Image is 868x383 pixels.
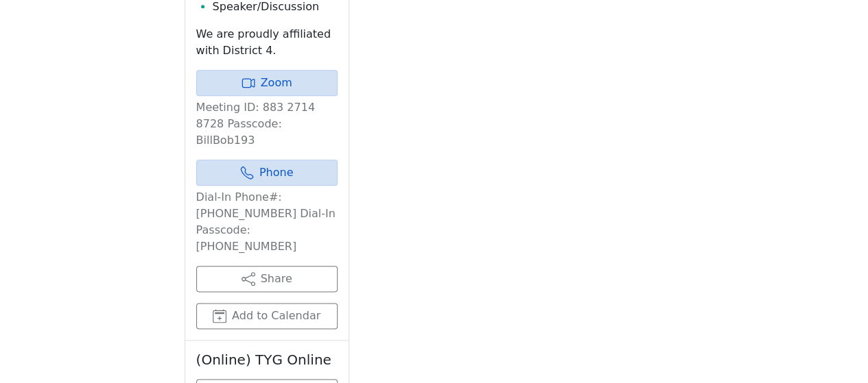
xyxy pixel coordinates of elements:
p: We are proudly affiliated with District 4. [196,26,338,59]
a: Zoom [196,70,338,96]
button: Share [196,266,338,292]
a: Phone [196,160,338,186]
p: Meeting ID: 883 2714 8728 Passcode: BillBob193 [196,99,338,149]
p: Dial-In Phone#: [PHONE_NUMBER] Dial-In Passcode: [PHONE_NUMBER] [196,189,338,255]
button: Add to Calendar [196,303,338,329]
h2: (Online) TYG Online [196,351,338,368]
